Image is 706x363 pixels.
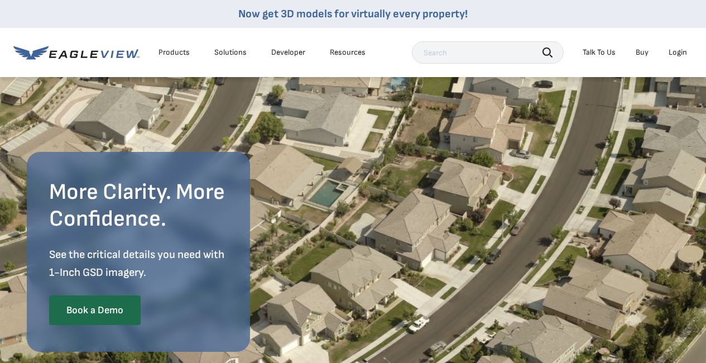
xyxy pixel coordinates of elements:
a: Book a Demo [49,295,141,326]
div: Resources [330,47,366,58]
a: Developer [271,47,305,58]
a: Now get 3D models for virtually every property! [238,7,468,21]
div: Solutions [214,47,247,58]
h2: More Clarity. More Confidence. [49,179,228,232]
div: Talk To Us [583,47,616,58]
div: Products [159,47,190,58]
p: See the critical details you need with 1-Inch GSD imagery. [49,246,228,281]
input: Search [412,41,564,64]
div: Login [669,47,687,58]
a: Buy [636,47,649,58]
